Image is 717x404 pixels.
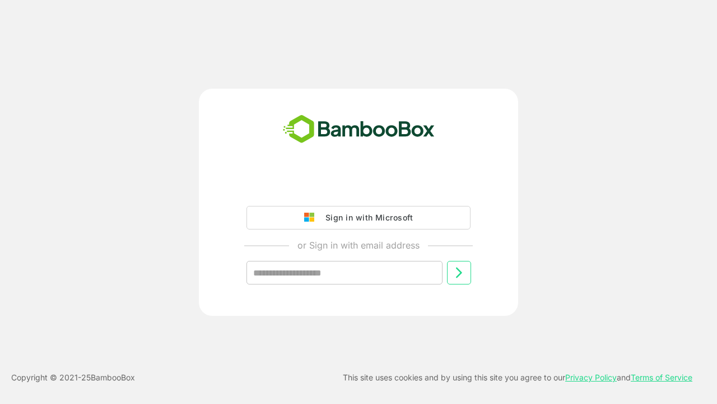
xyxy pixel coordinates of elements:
div: Sign in with Microsoft [320,210,413,225]
p: Copyright © 2021- 25 BambooBox [11,371,135,384]
p: This site uses cookies and by using this site you agree to our and [343,371,692,384]
img: bamboobox [277,111,441,148]
img: google [304,213,320,223]
p: or Sign in with email address [297,238,420,252]
a: Privacy Policy [565,373,617,382]
button: Sign in with Microsoft [246,206,471,229]
a: Terms of Service [631,373,692,382]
